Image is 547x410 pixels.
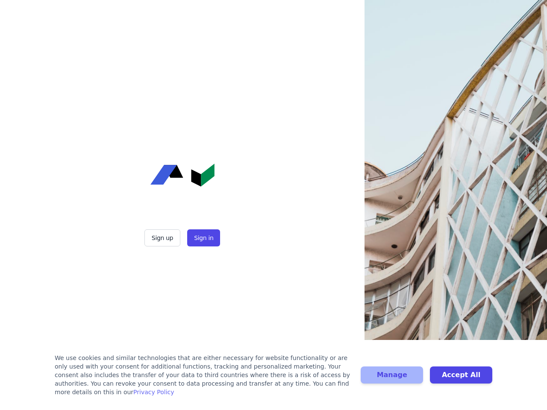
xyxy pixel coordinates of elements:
button: Manage [361,366,423,384]
button: Sign up [144,229,180,246]
a: Privacy Policy [133,389,174,395]
div: We use cookies and similar technologies that are either necessary for website functionality or ar... [55,354,350,396]
button: Accept All [430,366,492,384]
img: Concular [150,164,215,187]
button: Sign in [187,229,220,246]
